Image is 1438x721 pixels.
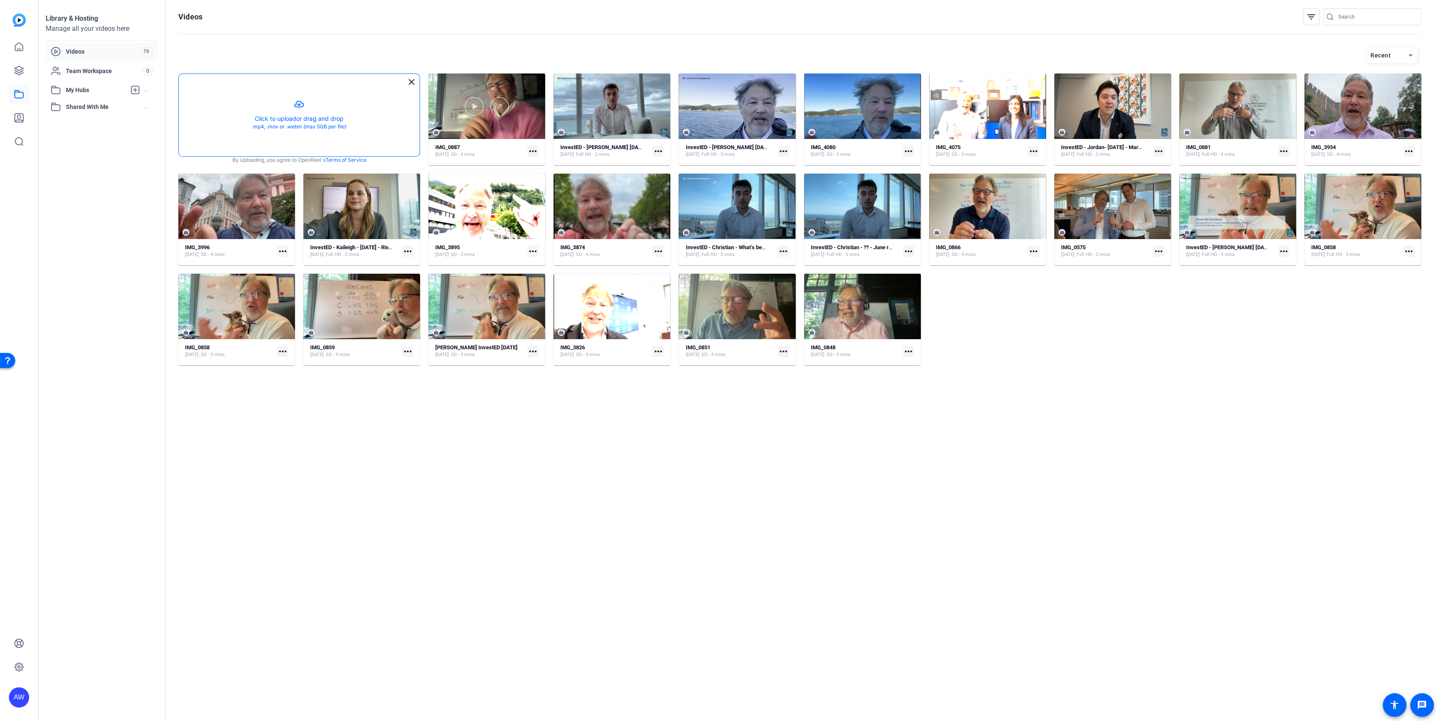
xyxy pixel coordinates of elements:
mat-icon: more_horiz [277,346,288,357]
span: [DATE] [185,251,199,258]
a: InvestED - Christian - What’s behind Canada’s housing slowdown? - Copy[DATE]Full HD - 5 mins [685,244,774,258]
span: [DATE] [1186,151,1200,158]
mat-icon: more_horiz [1278,146,1289,157]
a: IMG_4075[DATE]SD - 3 mins [936,144,1025,158]
a: InvestED - Jordan- [DATE] - Market volatility: Flaw or feature[DATE]Full HD - 2 mins [1061,144,1150,158]
span: Full HD - 2 mins [1077,151,1110,158]
strong: IMG_0858 [1311,244,1336,250]
span: SD - 4 mins [952,251,976,258]
a: IMG_0887[DATE]SD - 4 mins [435,144,524,158]
mat-icon: more_horiz [1153,246,1164,257]
span: SD - 3 mins [952,151,976,158]
strong: InvestED - Jordan- [DATE] - Market volatility: Flaw or feature [1061,144,1207,150]
mat-icon: more_horiz [903,146,914,157]
span: [DATE] [310,251,324,258]
span: Full HD - 2 mins [326,251,359,258]
strong: IMG_3826 [560,344,585,351]
span: SD - 4 mins [451,151,475,158]
mat-icon: more_horiz [652,146,663,157]
mat-icon: message [1417,700,1427,710]
strong: IMG_4080 [811,144,835,150]
div: Library & Hosting [46,14,158,24]
strong: InvestED - Christian - What’s behind Canada’s housing slowdown? - Copy [685,244,861,250]
span: [DATE] [560,251,574,258]
img: blue-gradient.svg [13,14,26,27]
strong: InvestED - Christian - ?? - June recording [811,244,910,250]
span: SD - 3 mins [827,351,851,358]
span: Full HD - 4 mins [1202,151,1235,158]
span: [DATE] [435,251,449,258]
span: [DATE] [560,151,574,158]
span: [DATE] [811,151,824,158]
span: Full HD - 2 mins [1077,251,1110,258]
span: [DATE] [685,351,699,358]
span: My Hubs [66,86,126,95]
mat-icon: more_horiz [1028,146,1039,157]
span: SD - 3 mins [827,151,851,158]
span: SD - 4 mins [326,351,350,358]
a: InvestED - Christian - ?? - June recording[DATE]Full HD - 5 mins [811,244,900,258]
span: [DATE] [811,351,824,358]
a: IMG_3895[DATE]SD - 3 mins [435,244,524,258]
a: IMG_0848[DATE]SD - 3 mins [811,344,900,358]
span: [DATE] [685,151,699,158]
span: Recent [1370,52,1391,59]
mat-icon: more_horiz [1403,246,1414,257]
span: [DATE] [560,351,574,358]
span: [DATE] [435,151,449,158]
span: SD - 3 mins [576,351,600,358]
strong: IMG_3895 [435,244,460,250]
a: InvestED - [PERSON_NAME] [DATE]- Stocks vs Crypto - Copy[DATE]Full HD - 3 mins [685,144,774,158]
div: By Uploading, you agree to OpenReel's [179,156,420,164]
mat-icon: more_horiz [652,246,663,257]
span: 0 [142,66,153,76]
a: IMG_0851[DATE]SD - 4 mins [685,344,774,358]
div: AW [9,687,29,707]
strong: InvestED - [PERSON_NAME] [DATE] The power of investing in yourself - Copy [1186,244,1373,250]
a: IMG_4080[DATE]SD - 3 mins [811,144,900,158]
span: Full HD - 3 mins [1327,251,1360,258]
strong: IMG_0858 [185,344,210,351]
span: SD - 3 mins [451,251,475,258]
span: [DATE] [936,151,950,158]
mat-icon: more_horiz [402,346,413,357]
span: Videos [66,47,139,56]
strong: IMG_0848 [811,344,835,351]
a: IMG_3934[DATE]SD - 4 mins [1311,144,1400,158]
a: IMG_0575[DATE]Full HD - 2 mins [1061,244,1150,258]
a: InvestED - [PERSON_NAME] [DATE] The power of investing in yourself - Copy[DATE]Full HD - 3 mins [1186,244,1275,258]
mat-icon: close [407,77,417,87]
mat-icon: more_horiz [402,246,413,257]
a: IMG_0858[DATE]SD - 3 mins [185,344,274,358]
a: InvestED - [PERSON_NAME] [DATE]- Stocks vs Crypto - Copy - Copy[DATE]Full HD - 2 mins [560,144,649,158]
strong: IMG_0866 [936,244,960,250]
strong: InvestED - [PERSON_NAME] [DATE]- Stocks vs Crypto - Copy [685,144,834,150]
mat-icon: more_horiz [652,346,663,357]
span: SD - 3 mins [201,351,225,358]
span: [DATE] [310,351,324,358]
span: [DATE] [1311,151,1325,158]
mat-icon: more_horiz [778,346,789,357]
a: InvestED - Kaileigh - [DATE] - Risks associated with bonds[DATE]Full HD - 2 mins [310,244,399,258]
mat-icon: filter_list [1306,12,1316,22]
span: Full HD - 3 mins [1202,251,1235,258]
strong: InvestED - Kaileigh - [DATE] - Risks associated with bonds [310,244,450,250]
strong: IMG_0887 [435,144,460,150]
strong: [PERSON_NAME] InvestED [DATE] [435,344,518,351]
span: Full HD - 2 mins [576,151,609,158]
a: IMG_3996[DATE]SD - 4 mins [185,244,274,258]
span: SD - 4 mins [701,351,725,358]
span: [DATE] [1186,251,1200,258]
a: IMG_3874[DATE]SD - 4 mins [560,244,649,258]
div: Manage all your videos here [46,24,158,34]
a: IMG_3826[DATE]SD - 3 mins [560,344,649,358]
span: [DATE] [685,251,699,258]
a: IMG_0881[DATE]Full HD - 4 mins [1186,144,1275,158]
mat-expansion-panel-header: My Hubs [46,82,158,98]
span: [DATE] [435,351,449,358]
span: [DATE] [1311,251,1325,258]
a: IMG_0859[DATE]SD - 4 mins [310,344,399,358]
span: Team Workspace [66,67,142,75]
a: Terms of Service [325,156,366,164]
mat-expansion-panel-header: Shared With Me [46,98,158,115]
